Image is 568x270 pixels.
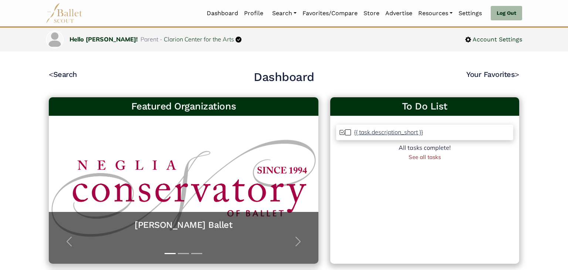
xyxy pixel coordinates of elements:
[164,36,234,43] a: Clarion Center for the Arts
[160,36,162,43] span: -
[456,6,485,21] a: Settings
[409,153,441,161] a: See all tasks
[465,35,522,44] a: Account Settings
[254,70,314,85] h2: Dashboard
[382,6,415,21] a: Advertise
[361,6,382,21] a: Store
[178,249,189,258] button: Slide 2
[55,100,312,113] h3: Featured Organizations
[466,70,519,79] a: Your Favorites>
[354,128,423,136] p: {{ task.description_short }}
[165,249,176,258] button: Slide 1
[141,36,158,43] span: Parent
[415,6,456,21] a: Resources
[191,249,202,258] button: Slide 3
[336,143,513,153] div: All tasks complete!
[269,6,300,21] a: Search
[241,6,266,21] a: Profile
[47,31,63,48] img: profile picture
[56,219,311,231] a: [PERSON_NAME] Ballet
[491,6,522,21] a: Log Out
[70,36,138,43] a: Hello [PERSON_NAME]!
[49,70,53,79] code: <
[471,35,522,44] span: Account Settings
[204,6,241,21] a: Dashboard
[300,6,361,21] a: Favorites/Compare
[515,70,519,79] code: >
[336,100,513,113] a: To Do List
[49,70,77,79] a: <Search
